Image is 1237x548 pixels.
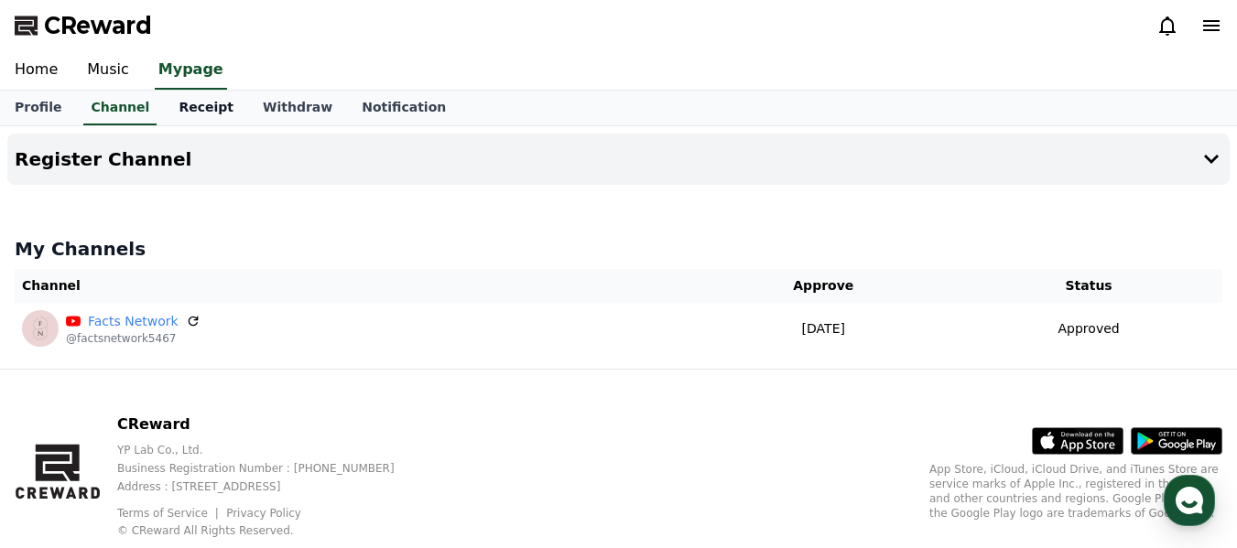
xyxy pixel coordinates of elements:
a: Privacy Policy [226,507,301,520]
span: Messages [152,424,206,439]
th: Status [955,269,1222,303]
h4: My Channels [15,236,1222,262]
button: Register Channel [7,134,1230,185]
p: Address : [STREET_ADDRESS] [117,479,424,494]
h4: Register Channel [15,149,191,169]
th: Channel [15,269,691,303]
a: Withdraw [248,91,347,125]
a: Home [5,396,121,442]
a: Mypage [155,51,227,90]
p: CReward [117,414,424,435]
a: Channel [83,91,157,125]
p: © CReward All Rights Reserved. [117,523,424,538]
a: Settings [236,396,352,442]
span: Settings [271,424,316,438]
a: CReward [15,11,152,40]
p: @factsnetwork5467 [66,331,201,346]
a: Notification [347,91,461,125]
a: Terms of Service [117,507,222,520]
th: Approve [691,269,955,303]
a: Facts Network [88,312,179,331]
p: Approved [1058,319,1120,338]
p: [DATE] [699,319,948,338]
a: Receipt [164,91,248,125]
a: Messages [121,396,236,442]
p: Business Registration Number : [PHONE_NUMBER] [117,461,424,476]
img: Facts Network [22,310,59,347]
span: CReward [44,11,152,40]
p: App Store, iCloud, iCloud Drive, and iTunes Store are service marks of Apple Inc., registered in ... [929,462,1222,521]
p: YP Lab Co., Ltd. [117,443,424,457]
span: Home [47,424,79,438]
a: Music [72,51,144,90]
